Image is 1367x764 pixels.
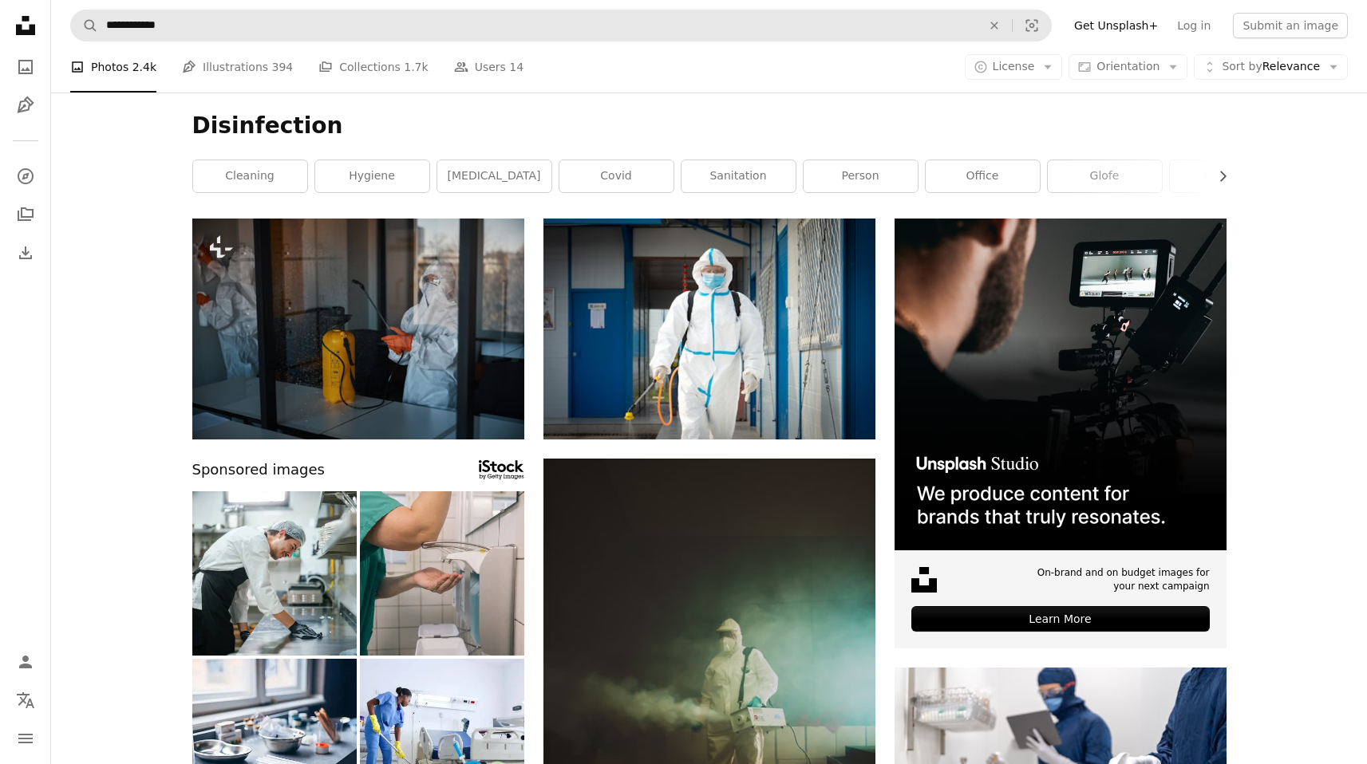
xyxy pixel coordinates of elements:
button: Sort byRelevance [1194,54,1348,80]
img: a man in a protective suit walking with a dog [543,219,875,439]
a: cleaning [193,160,307,192]
span: 394 [272,58,294,76]
button: Clear [977,10,1012,41]
span: 14 [509,58,523,76]
a: Download History [10,237,41,269]
img: The restaurant chef is wiping down the kitchen counter. [192,491,357,656]
a: glofe [1048,160,1162,192]
form: Find visuals sitewide [70,10,1052,41]
a: Illustrations 394 [182,41,293,93]
a: Qualified janitorial staff in the rubber gloves and hazmat suits sanitizing the surfaces in the o... [192,321,524,336]
img: Qualified janitorial staff in the rubber gloves and hazmat suits sanitizing the surfaces in the o... [192,219,524,439]
button: License [965,54,1063,80]
span: Sponsored images [192,459,325,482]
a: Log in / Sign up [10,646,41,678]
img: Operating room, medical concept [360,491,524,656]
button: Submit an image [1233,13,1348,38]
a: Users 14 [454,41,524,93]
span: License [993,60,1035,73]
span: Sort by [1222,60,1262,73]
a: covid [559,160,674,192]
button: scroll list to the right [1208,160,1227,192]
a: Illustrations [10,89,41,121]
div: Learn More [911,606,1210,632]
a: Log in [1167,13,1220,38]
a: hygiene [315,160,429,192]
a: Explore [10,160,41,192]
a: [MEDICAL_DATA] [437,160,551,192]
a: Home — Unsplash [10,10,41,45]
img: file-1631678316303-ed18b8b5cb9cimage [911,567,937,593]
button: Orientation [1069,54,1187,80]
a: Get Unsplash+ [1065,13,1167,38]
a: office [926,160,1040,192]
a: man in black jacket standing on stage [543,700,875,715]
span: On-brand and on budget images for your next campaign [1026,566,1210,593]
a: Collections [10,199,41,230]
a: covid19 [1170,160,1284,192]
h1: Disinfection [192,112,1227,140]
a: Photos [10,51,41,83]
a: a man in a protective suit walking with a dog [543,321,875,336]
a: On-brand and on budget images for your next campaignLearn More [895,219,1227,648]
span: Relevance [1222,59,1320,75]
a: person [804,160,918,192]
button: Menu [10,723,41,754]
a: Collections 1.7k [318,41,428,93]
span: Orientation [1096,60,1160,73]
img: file-1715652217532-464736461acbimage [895,219,1227,550]
span: 1.7k [404,58,428,76]
a: sanitation [682,160,796,192]
button: Visual search [1013,10,1051,41]
button: Language [10,684,41,716]
button: Search Unsplash [71,10,98,41]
